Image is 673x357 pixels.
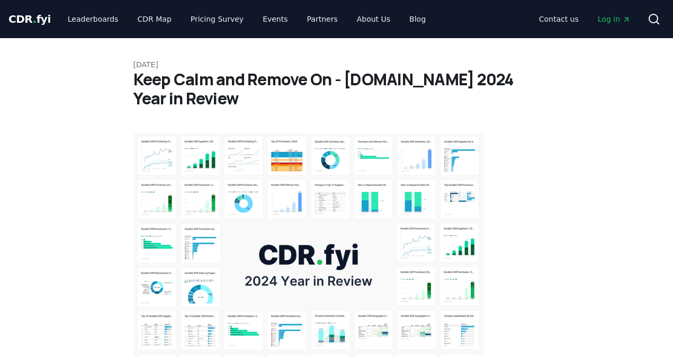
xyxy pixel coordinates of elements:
span: . [33,13,37,25]
a: Leaderboards [59,10,127,29]
a: CDR.fyi [8,12,51,26]
span: Log in [598,14,631,24]
a: CDR Map [129,10,180,29]
a: About Us [348,10,399,29]
a: Partners [299,10,346,29]
nav: Main [59,10,434,29]
a: Events [254,10,296,29]
span: CDR fyi [8,13,51,25]
p: [DATE] [133,59,540,70]
a: Log in [589,10,639,29]
a: Contact us [531,10,587,29]
nav: Main [531,10,639,29]
a: Blog [401,10,434,29]
a: Pricing Survey [182,10,252,29]
h1: Keep Calm and Remove On - [DOMAIN_NAME] 2024 Year in Review [133,70,540,108]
